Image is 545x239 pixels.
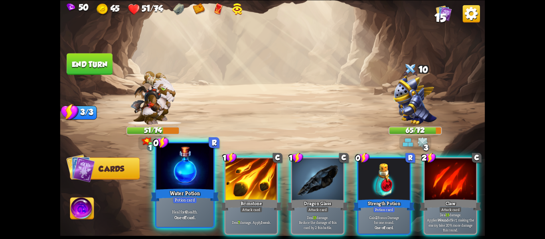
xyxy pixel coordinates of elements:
div: 1 [223,152,237,163]
span: Cards [99,164,124,173]
b: 2 [375,215,377,220]
img: Crystallize.png [417,137,428,148]
img: Gem.png [67,3,75,11]
p: Gain Bonus Damage for one round. [359,215,408,225]
p: Deal damage. Apply weak. [227,220,276,225]
div: Attack card [439,206,462,213]
div: Strength Potion [353,198,415,211]
img: Ability_Icon.png [70,198,94,221]
div: Attack card [306,206,329,213]
div: C [339,153,349,162]
div: View all the cards in your deck [436,5,452,22]
b: 7 [238,220,240,225]
div: C [472,153,482,162]
div: 1 [147,144,154,151]
div: Potion card [373,206,395,213]
div: 0 [153,136,169,148]
p: Heal for health. [158,209,212,214]
b: 13 [313,215,316,220]
div: Potion card [173,197,197,203]
div: Claw [420,198,482,211]
b: One-off card. [174,214,195,220]
img: Hieroglyph - Draw a card after using an ability. [232,3,243,15]
div: C [273,153,282,162]
p: Deal damage. Reduce the damage of this card by 2 this battle. [293,215,342,230]
div: 2 [422,152,436,163]
div: 1 [289,152,303,163]
b: Wound [438,217,448,222]
img: Gold.png [97,3,109,15]
img: Map - Reveal all path points on the map. [193,3,205,15]
b: 1 [261,220,262,225]
img: Bonus_Damage_Icon.png [142,137,152,146]
div: Attack card [240,206,263,213]
img: Cards_Icon.png [436,5,452,21]
img: Options_Button.png [463,5,480,22]
span: 51/74 [142,3,163,13]
b: 4 [185,209,187,214]
b: One-off card. [375,225,394,230]
img: Stamina_Icon.png [61,103,79,120]
img: Heart.png [128,3,140,15]
img: Red Envelope - Normal enemies drop an additional card reward. [214,3,223,15]
button: End turn [67,53,113,75]
div: 10 [389,61,442,79]
div: Brimstone [220,198,282,211]
b: 13 [446,212,449,217]
div: 65/72 [389,127,441,134]
div: R [209,137,219,148]
button: Cards [70,157,140,179]
div: Gold [97,3,119,15]
div: 3 [422,144,429,151]
div: Gems [67,2,88,12]
img: Dragonstone - Raise your max HP by 1 after each combat. [173,3,184,15]
span: 45 [111,3,120,13]
div: 3/3 [70,106,97,120]
div: 0 [355,152,370,163]
div: R [405,153,415,162]
div: Water Potion [151,187,219,202]
img: Barricade.png [403,137,413,148]
img: Knight_Dragon.png [393,76,437,124]
div: Dragon Glass [287,198,349,211]
img: Cards_Icon.png [66,154,95,182]
div: Health [128,3,163,15]
span: 15 [434,11,446,24]
p: Deal damage. Applies effect, making the enemy take 20% more damage this round. [426,212,475,233]
img: Barbarian_Dragon.png [130,71,176,124]
div: 51/74 [127,127,179,134]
